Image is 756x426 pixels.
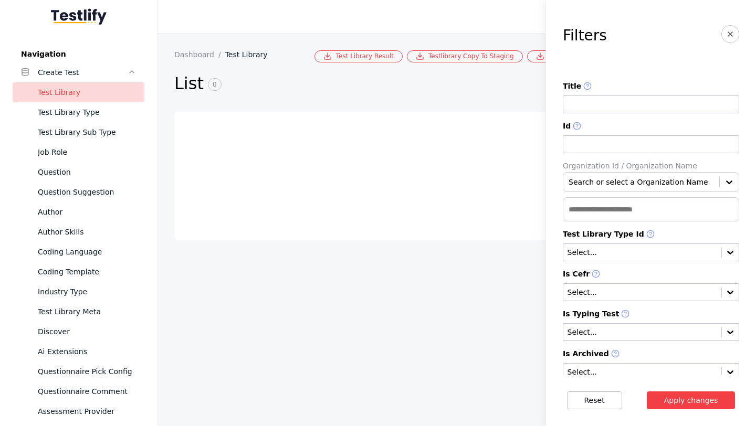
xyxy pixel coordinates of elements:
label: Title [563,82,739,91]
div: Job Role [38,146,136,158]
label: Is Cefr [563,270,739,279]
label: Id [563,122,739,131]
a: Questionnaire Comment [13,381,144,401]
label: Is Archived [563,349,739,359]
div: Test Library Meta [38,305,136,318]
div: Author Skills [38,226,136,238]
div: Test Library [38,86,136,99]
a: Questionnaire Pick Config [13,361,144,381]
a: Ai Extensions [13,342,144,361]
label: Navigation [13,50,144,58]
label: Is Typing Test [563,310,739,319]
a: Dashboard [174,50,225,59]
span: 0 [208,78,222,91]
a: Question Suggestion [13,182,144,202]
div: Questionnaire Comment [38,385,136,398]
h3: Filters [563,27,607,44]
button: Apply changes [647,391,736,409]
a: Coding Template [13,262,144,282]
div: Author [38,206,136,218]
div: Questionnaire Pick Config [38,365,136,378]
a: Discover [13,322,144,342]
div: Test Library Type [38,106,136,119]
div: Question [38,166,136,178]
h2: List [174,73,576,95]
label: Test Library Type Id [563,230,739,239]
a: Question [13,162,144,182]
a: Test Library Meta [13,302,144,322]
a: Test Library [225,50,276,59]
a: Testlibrary Copy To Staging [407,50,523,62]
div: Create Test [38,66,128,79]
a: Test Library [13,82,144,102]
a: Assessment Provider [13,401,144,421]
a: Test Library Sub Type [13,122,144,142]
div: Coding Language [38,246,136,258]
a: Test Library Result [314,50,403,62]
button: Reset [567,391,622,409]
div: Assessment Provider [38,405,136,418]
img: Testlify - Backoffice [51,8,107,25]
a: Author [13,202,144,222]
label: Organization Id / Organization Name [563,162,739,170]
a: Coding Language [13,242,144,262]
div: Test Library Sub Type [38,126,136,139]
a: Job Role [13,142,144,162]
div: Discover [38,325,136,338]
a: Author Skills [13,222,144,242]
div: Ai Extensions [38,345,136,358]
div: Question Suggestion [38,186,136,198]
div: Coding Template [38,265,136,278]
a: Test Library Type [13,102,144,122]
div: Industry Type [38,285,136,298]
a: Industry Type [13,282,144,302]
a: Bulk Csv Download [527,50,618,62]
